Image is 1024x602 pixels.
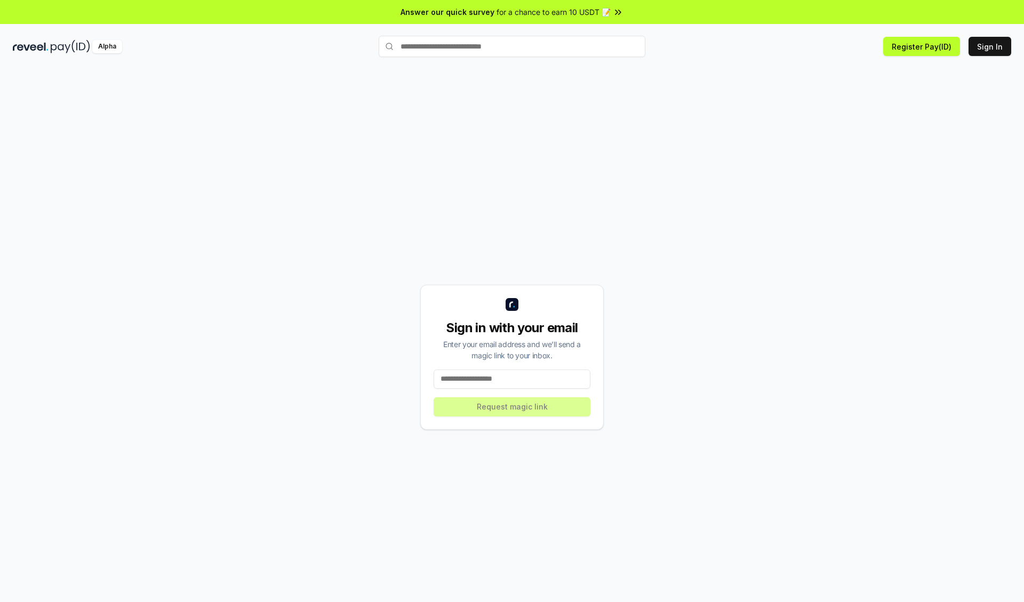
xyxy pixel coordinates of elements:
div: Alpha [92,40,122,53]
img: pay_id [51,40,90,53]
div: Enter your email address and we’ll send a magic link to your inbox. [434,339,590,361]
span: for a chance to earn 10 USDT 📝 [497,6,611,18]
button: Sign In [969,37,1011,56]
img: logo_small [506,298,518,311]
span: Answer our quick survey [401,6,494,18]
img: reveel_dark [13,40,49,53]
div: Sign in with your email [434,319,590,336]
button: Register Pay(ID) [883,37,960,56]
